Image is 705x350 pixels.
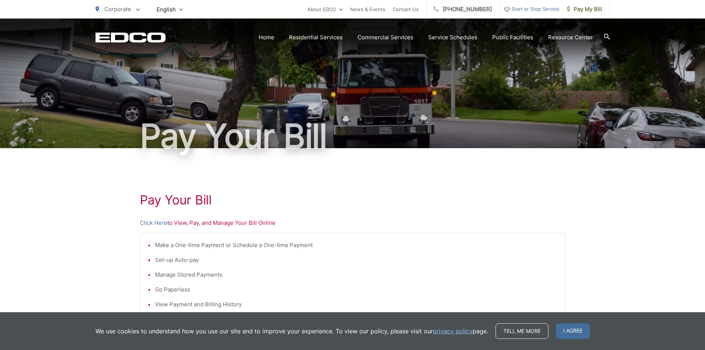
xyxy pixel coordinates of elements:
[155,300,558,309] li: View Payment and Billing History
[155,241,558,250] li: Make a One-time Payment or Schedule a One-time Payment
[140,219,565,227] p: to View, Pay, and Manage Your Bill Online
[151,3,188,16] span: English
[307,5,343,14] a: About EDCO
[104,6,131,13] span: Corporate
[95,32,166,43] a: EDCD logo. Return to the homepage.
[289,33,343,42] a: Residential Services
[567,5,602,14] span: Pay My Bill
[140,219,167,227] a: Click Here
[155,285,558,294] li: Go Paperless
[95,327,488,336] p: We use cookies to understand how you use our site and to improve your experience. To view our pol...
[155,270,558,279] li: Manage Stored Payments
[350,5,385,14] a: News & Events
[155,256,558,264] li: Set-up Auto-pay
[357,33,413,42] a: Commercial Services
[140,193,565,207] h1: Pay Your Bill
[556,323,590,339] span: I agree
[496,323,548,339] a: Tell me more
[393,5,419,14] a: Contact Us
[492,33,533,42] a: Public Facilities
[548,33,593,42] a: Resource Center
[95,118,610,155] h1: Pay Your Bill
[259,33,274,42] a: Home
[433,327,473,336] a: privacy policy
[428,33,477,42] a: Service Schedules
